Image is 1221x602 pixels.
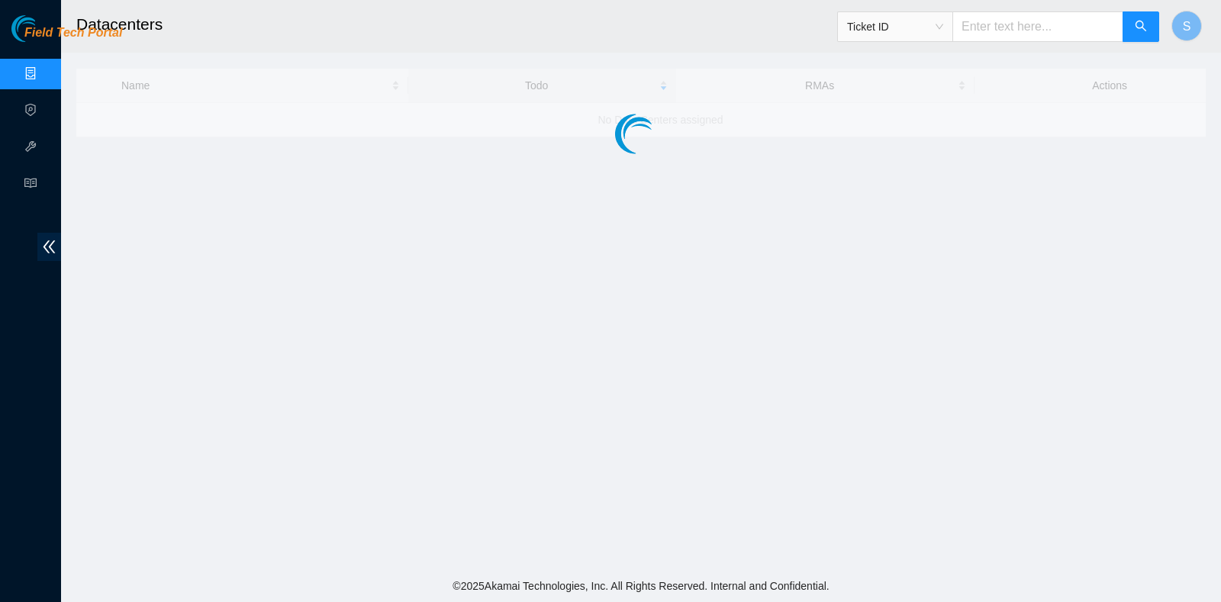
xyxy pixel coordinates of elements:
span: search [1135,20,1147,34]
footer: © 2025 Akamai Technologies, Inc. All Rights Reserved. Internal and Confidential. [61,570,1221,602]
span: double-left [37,233,61,261]
button: search [1123,11,1159,42]
a: Akamai TechnologiesField Tech Portal [11,27,122,47]
input: Enter text here... [952,11,1123,42]
span: S [1183,17,1191,36]
span: Ticket ID [847,15,943,38]
button: S [1171,11,1202,41]
span: Field Tech Portal [24,26,122,40]
span: read [24,170,37,201]
img: Akamai Technologies [11,15,77,42]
